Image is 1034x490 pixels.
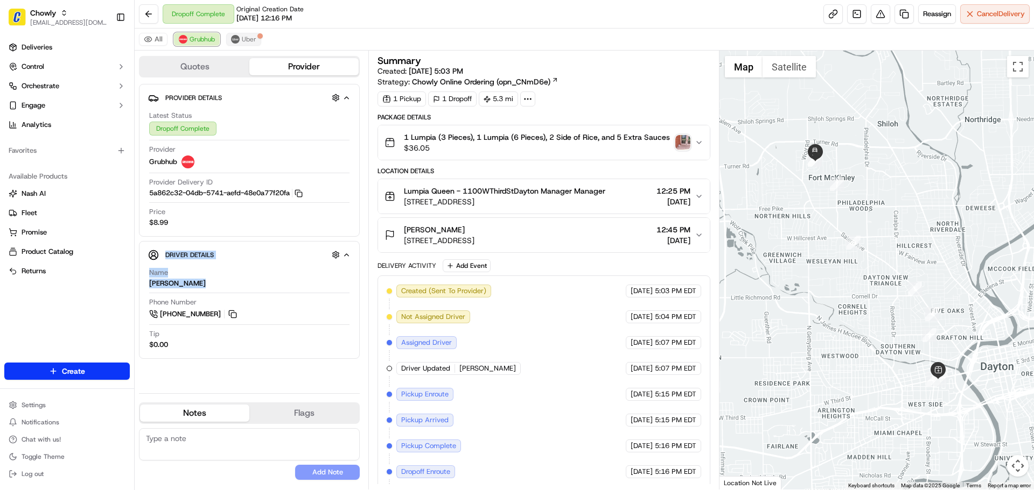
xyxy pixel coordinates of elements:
[149,308,239,320] a: [PHONE_NUMBER]
[655,441,696,451] span: 5:16 PM EDT
[443,259,491,272] button: Add Event
[4,262,130,280] button: Returns
[236,5,304,13] span: Original Creation Date
[656,224,690,235] span: 12:45 PM
[22,228,47,237] span: Promise
[87,207,177,226] a: 💻API Documentation
[412,76,558,87] a: Chowly Online Ordering (opn_CNmD6e)
[22,266,46,276] span: Returns
[76,237,130,246] a: Powered byPylon
[4,363,130,380] button: Create
[719,476,781,489] div: Location Not Live
[4,77,130,95] button: Orchestrate
[4,39,130,56] a: Deliveries
[140,404,249,422] button: Notes
[923,328,937,342] div: 3
[9,228,125,237] a: Promise
[22,42,52,52] span: Deliveries
[655,312,696,322] span: 5:04 PM EDT
[631,312,653,322] span: [DATE]
[404,186,605,196] span: Lumpia Queen - 1100WThirdStDayton Manager Manager
[848,482,895,489] button: Keyboard shortcuts
[806,142,823,159] div: 10
[236,13,292,23] span: [DATE] 12:16 PM
[404,143,670,153] span: $36.05
[165,251,214,259] span: Driver Details
[148,246,351,264] button: Driver Details
[401,364,450,373] span: Driver Updated
[923,9,951,19] span: Reassign
[847,236,861,250] div: 6
[631,338,653,347] span: [DATE]
[148,89,351,106] button: Provider Details
[655,364,696,373] span: 5:07 PM EDT
[675,135,690,150] img: photo_proof_of_delivery image
[9,9,26,26] img: Chowly
[149,145,176,154] span: Provider
[4,142,130,159] div: Favorites
[631,364,653,373] span: [DATE]
[48,103,177,113] div: Start new chat
[926,372,940,386] div: 2
[725,56,763,77] button: Show street map
[4,243,130,260] button: Product Catalog
[401,389,449,399] span: Pickup Enroute
[33,167,87,175] span: [PERSON_NAME]
[378,125,709,160] button: 1 Lumpia (3 Pieces), 1 Lumpia (6 Pieces), 2 Side of Rice, and 5 Extra Sauces$36.05photo_proof_of_...
[30,8,56,18] button: Chowly
[9,247,125,257] a: Product Catalog
[925,307,939,321] div: 4
[1007,455,1029,477] button: Map camera controls
[1007,56,1029,77] button: Toggle fullscreen view
[655,338,696,347] span: 5:07 PM EDT
[409,66,463,76] span: [DATE] 5:03 PM
[226,33,261,46] button: Uber
[30,18,107,27] button: [EMAIL_ADDRESS][DOMAIN_NAME]
[91,212,100,221] div: 💻
[655,415,696,425] span: 5:15 PM EDT
[966,482,981,488] a: Terms (opens in new tab)
[249,404,359,422] button: Flags
[183,106,196,119] button: Start new chat
[11,140,72,148] div: Past conversations
[378,113,710,122] div: Package Details
[4,397,130,413] button: Settings
[378,76,558,87] div: Strategy:
[631,467,653,477] span: [DATE]
[22,401,46,409] span: Settings
[23,103,42,122] img: 1753817452368-0c19585d-7be3-40d9-9a41-2dc781b3d1eb
[404,224,465,235] span: [PERSON_NAME]
[655,467,696,477] span: 5:16 PM EDT
[4,415,130,430] button: Notifications
[249,58,359,75] button: Provider
[139,33,167,46] button: All
[631,441,653,451] span: [DATE]
[190,35,215,44] span: Grubhub
[149,157,177,167] span: Grubhub
[901,482,960,488] span: Map data ©2025 Google
[988,482,1031,488] a: Report a map error
[11,157,28,174] img: Bea Lacdao
[6,207,87,226] a: 📗Knowledge Base
[22,435,61,444] span: Chat with us!
[631,389,653,399] span: [DATE]
[378,91,426,106] div: 1 Pickup
[22,120,51,130] span: Analytics
[22,452,65,461] span: Toggle Theme
[4,204,130,222] button: Fleet
[11,103,30,122] img: 1736555255976-a54dd68f-1ca7-489b-9aae-adbdc363a1c4
[11,212,19,221] div: 📗
[656,186,690,196] span: 12:25 PM
[160,309,221,319] span: [PHONE_NUMBER]
[107,238,130,246] span: Pylon
[149,340,168,350] div: $0.00
[22,101,45,110] span: Engage
[830,177,844,191] div: 7
[62,366,85,377] span: Create
[412,76,550,87] span: Chowly Online Ordering (opn_CNmD6e)
[378,179,709,214] button: Lumpia Queen - 1100WThirdStDayton Manager Manager[STREET_ADDRESS]12:25 PM[DATE]
[149,177,213,187] span: Provider Delivery ID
